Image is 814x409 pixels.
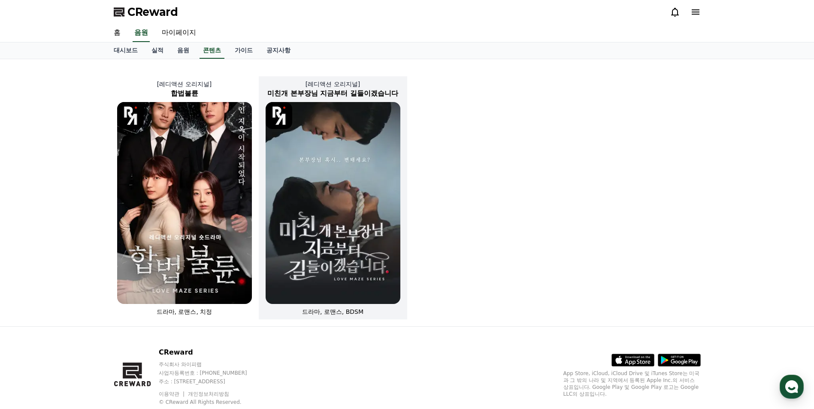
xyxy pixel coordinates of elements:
span: 홈 [27,285,32,292]
img: [object Object] Logo [266,102,293,129]
img: 합법불륜 [117,102,252,304]
a: 가이드 [228,42,260,59]
a: [레디액션 오리지널] 미친개 본부장님 지금부터 길들이겠습니다 미친개 본부장님 지금부터 길들이겠습니다 [object Object] Logo 드라마, 로맨스, BDSM [259,73,407,323]
p: 주식회사 와이피랩 [159,361,263,368]
p: 주소 : [STREET_ADDRESS] [159,378,263,385]
a: 홈 [3,272,57,293]
h2: 합법불륜 [110,88,259,99]
a: 콘텐츠 [200,42,224,59]
a: 실적 [145,42,170,59]
a: 음원 [133,24,150,42]
p: CReward [159,347,263,358]
a: 마이페이지 [155,24,203,42]
a: 대시보드 [107,42,145,59]
p: [레디액션 오리지널] [259,80,407,88]
a: 이용약관 [159,391,186,397]
h2: 미친개 본부장님 지금부터 길들이겠습니다 [259,88,407,99]
img: 미친개 본부장님 지금부터 길들이겠습니다 [266,102,400,304]
a: CReward [114,5,178,19]
span: 드라마, 로맨스, BDSM [302,308,363,315]
p: © CReward All Rights Reserved. [159,399,263,406]
a: 개인정보처리방침 [188,391,229,397]
a: 음원 [170,42,196,59]
span: 드라마, 로맨스, 치정 [157,308,212,315]
img: [object Object] Logo [117,102,144,129]
p: 사업자등록번호 : [PHONE_NUMBER] [159,370,263,376]
span: CReward [127,5,178,19]
a: 대화 [57,272,111,293]
span: 대화 [79,285,89,292]
a: 홈 [107,24,127,42]
a: 공지사항 [260,42,297,59]
p: App Store, iCloud, iCloud Drive 및 iTunes Store는 미국과 그 밖의 나라 및 지역에서 등록된 Apple Inc.의 서비스 상표입니다. Goo... [563,370,701,397]
p: [레디액션 오리지널] [110,80,259,88]
a: [레디액션 오리지널] 합법불륜 합법불륜 [object Object] Logo 드라마, 로맨스, 치정 [110,73,259,323]
span: 설정 [133,285,143,292]
a: 설정 [111,272,165,293]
